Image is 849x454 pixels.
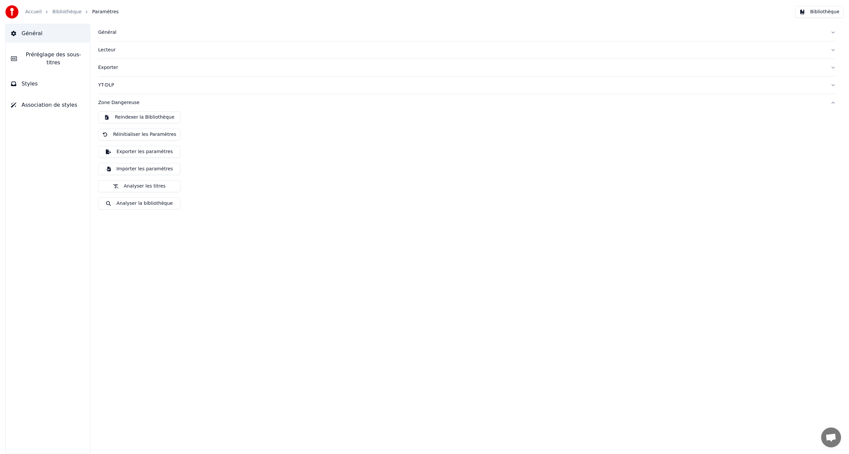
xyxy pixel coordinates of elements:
[22,51,85,67] span: Préréglage des sous-titres
[22,80,38,88] span: Styles
[52,9,82,15] a: Bibliothèque
[6,75,90,93] button: Styles
[98,198,180,209] button: Analyser la bibliothèque
[98,180,180,192] button: Analyser les titres
[98,47,825,53] div: Lecteur
[795,6,844,18] button: Bibliothèque
[25,9,42,15] a: Accueil
[98,163,180,175] button: Importer les paramètres
[821,427,841,447] div: Ouvrir le chat
[98,111,836,215] div: Zone Dangereuse
[6,96,90,114] button: Association de styles
[98,24,836,41] button: Général
[25,9,119,15] nav: breadcrumb
[98,59,836,76] button: Exporter
[98,64,825,71] div: Exporter
[6,45,90,72] button: Préréglage des sous-titres
[98,146,180,158] button: Exporter les paramètres
[6,24,90,43] button: Général
[22,101,77,109] span: Association de styles
[98,77,836,94] button: YT-DLP
[98,94,836,111] button: Zone Dangereuse
[98,129,180,141] button: Réinitialiser les Paramètres
[98,111,180,123] button: Reindexer la Bibliothèque
[98,29,825,36] div: Général
[92,9,119,15] span: Paramètres
[98,82,825,88] div: YT-DLP
[98,99,825,106] div: Zone Dangereuse
[5,5,19,19] img: youka
[98,41,836,59] button: Lecteur
[22,29,42,37] span: Général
